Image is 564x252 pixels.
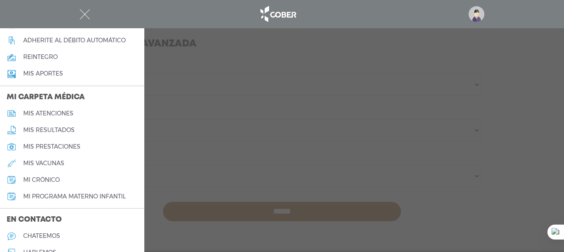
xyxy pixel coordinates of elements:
h5: mi crónico [23,176,60,183]
img: Cober_menu-close-white.svg [80,9,90,20]
h5: mis prestaciones [23,143,80,150]
h5: mis atenciones [23,110,73,117]
img: logo_cober_home-white.png [256,4,299,24]
img: profile-placeholder.svg [469,6,484,22]
h5: Mis aportes [23,70,63,77]
h5: Adherite al débito automático [23,37,126,44]
h5: reintegro [23,54,58,61]
h5: mis vacunas [23,160,64,167]
h5: mis resultados [23,127,75,134]
h5: mi programa materno infantil [23,193,126,200]
h5: chateemos [23,232,60,240]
